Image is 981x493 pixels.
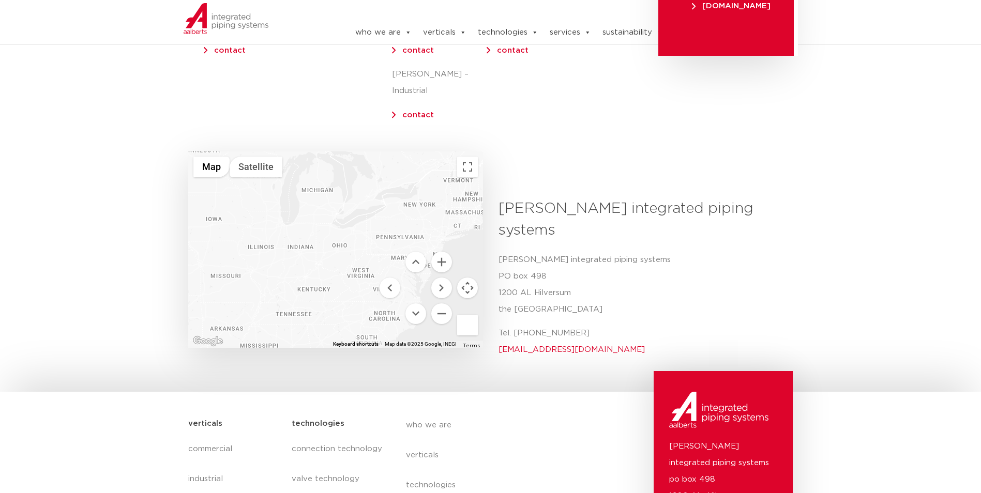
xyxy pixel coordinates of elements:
[405,252,426,272] button: Move up
[550,22,591,43] a: services
[292,415,344,432] h5: technologies
[191,334,225,348] a: Open this area in Google Maps (opens a new window)
[402,111,434,119] a: contact
[457,315,478,335] button: Drag Pegman onto the map to open Street View
[463,343,480,348] a: Terms (opens in new tab)
[457,157,478,177] button: Toggle fullscreen view
[497,47,529,54] a: contact
[406,440,595,470] a: verticals
[385,341,457,347] span: Map data ©2025 Google, INEGI
[457,278,478,298] button: Map camera controls
[478,22,538,43] a: technologies
[355,22,412,43] a: who we are
[292,434,385,464] a: connection technology
[499,198,786,241] h3: [PERSON_NAME] integrated piping systems
[602,22,663,43] a: sustainability
[499,346,645,353] a: [EMAIL_ADDRESS][DOMAIN_NAME]
[193,157,230,177] button: Show street map
[499,325,786,358] p: Tel. [PHONE_NUMBER]
[392,66,486,99] p: [PERSON_NAME] – Industrial
[230,157,282,177] button: Show satellite imagery
[405,303,426,324] button: Move down
[191,334,225,348] img: Google
[431,252,452,272] button: Zoom in
[214,47,246,54] a: contact
[431,278,452,298] button: Move right
[402,47,434,54] a: contact
[689,2,773,10] a: [DOMAIN_NAME]
[380,278,400,298] button: Move left
[188,434,282,464] a: commercial
[692,2,771,10] span: [DOMAIN_NAME]
[333,341,379,348] button: Keyboard shortcuts
[431,303,452,324] button: Zoom out
[188,415,222,432] h5: verticals
[324,6,793,22] nav: Menu
[423,22,466,43] a: verticals
[499,252,786,318] p: [PERSON_NAME] integrated piping systems PO box 498 1200 AL Hilversum the [GEOGRAPHIC_DATA]
[406,410,595,440] a: who we are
